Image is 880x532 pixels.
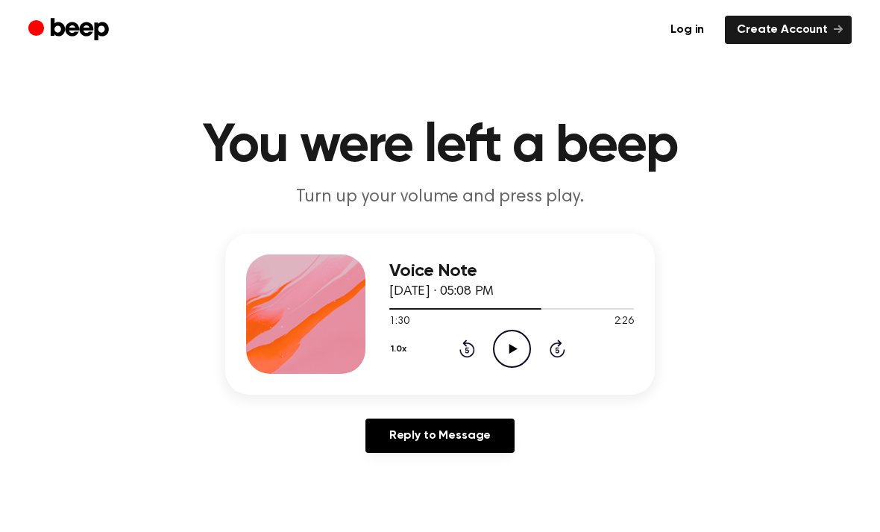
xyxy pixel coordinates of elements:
a: Reply to Message [365,419,515,453]
span: [DATE] · 05:08 PM [389,285,494,298]
h3: Voice Note [389,261,634,281]
a: Beep [28,16,113,45]
span: 1:30 [389,314,409,330]
a: Create Account [725,16,852,44]
h1: You were left a beep [58,119,822,173]
p: Turn up your volume and press play. [154,185,726,210]
span: 2:26 [615,314,634,330]
button: 1.0x [389,337,412,362]
a: Log in [659,16,716,44]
